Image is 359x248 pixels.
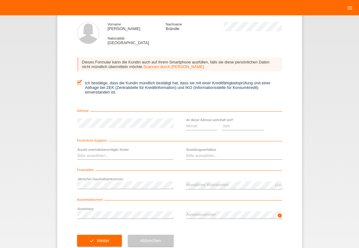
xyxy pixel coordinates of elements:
[166,22,182,26] span: Nachname
[275,183,282,187] div: CHF
[108,22,166,31] div: [PERSON_NAME]
[77,139,109,142] span: Persönliche Angaben
[108,36,166,45] div: [GEOGRAPHIC_DATA]
[97,238,109,243] span: Weiter
[277,215,282,219] a: info
[344,6,356,10] a: menu
[77,81,282,94] label: Ich bestätige, dass die Kundin mündlich bestätigt hat, dass sie mit einer Kreditfähigkeitsprüfung...
[140,238,161,243] span: Abbrechen
[77,109,90,113] span: Adresse
[347,5,353,11] i: menu
[108,22,121,26] span: Vorname
[108,36,125,40] span: Nationalität
[77,198,104,201] span: Ausweisdokument
[128,235,174,246] button: Abbrechen
[166,22,224,31] div: Brändle
[77,57,282,71] div: Dieses Formular kann die Kundin auch auf ihrem Smartphone ausfüllen, falls sie diese persönlichen...
[77,168,95,172] span: Finanzielles
[143,64,204,69] a: Scannen durch [PERSON_NAME]
[89,238,94,243] i: check
[277,213,282,218] i: info
[77,235,122,246] button: check Weiter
